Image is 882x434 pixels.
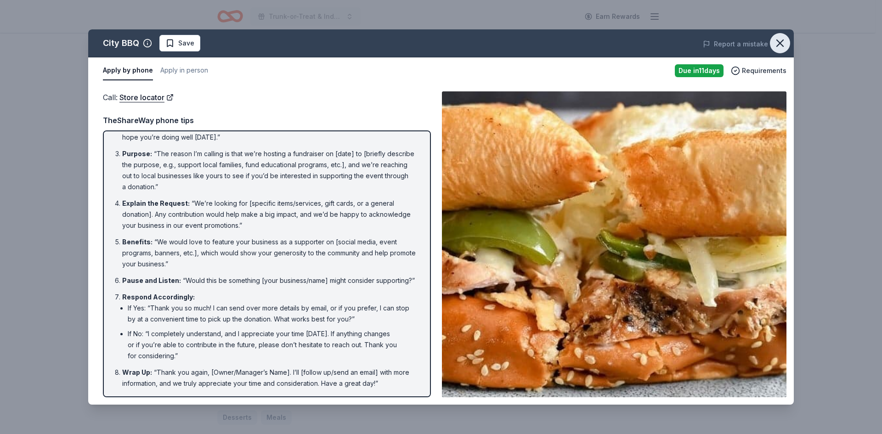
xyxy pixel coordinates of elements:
[122,121,417,143] li: “Hi, [Owner/Manager’s Name]. I’m [Your Name] with [Your Nonprofit’s Name], and I hope you’re doin...
[122,368,152,376] span: Wrap Up :
[103,36,139,51] div: City BBQ
[160,61,208,80] button: Apply in person
[122,148,417,192] li: “The reason I’m calling is that we’re hosting a fundraiser on [date] to [briefly describe the pur...
[675,64,724,77] div: Due in 11 days
[122,238,153,246] span: Benefits :
[128,328,417,361] li: If No: “I completely understand, and I appreciate your time [DATE]. If anything changes or if you...
[103,91,431,103] div: Call :
[103,114,431,126] div: TheShareWay phone tips
[703,39,768,50] button: Report a mistake
[122,199,190,207] span: Explain the Request :
[159,35,200,51] button: Save
[122,150,152,158] span: Purpose :
[122,367,417,389] li: “Thank you again, [Owner/Manager’s Name]. I’ll [follow up/send an email] with more information, a...
[731,65,786,76] button: Requirements
[128,303,417,325] li: If Yes: “Thank you so much! I can send over more details by email, or if you prefer, I can stop b...
[742,65,786,76] span: Requirements
[122,198,417,231] li: “We’re looking for [specific items/services, gift cards, or a general donation]. Any contribution...
[122,276,181,284] span: Pause and Listen :
[122,237,417,270] li: “We would love to feature your business as a supporter on [social media, event programs, banners,...
[122,293,195,301] span: Respond Accordingly :
[119,91,174,103] a: Store locator
[122,275,417,286] li: “Would this be something [your business/name] might consider supporting?”
[442,91,786,397] img: Image for City BBQ
[103,61,153,80] button: Apply by phone
[178,38,194,49] span: Save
